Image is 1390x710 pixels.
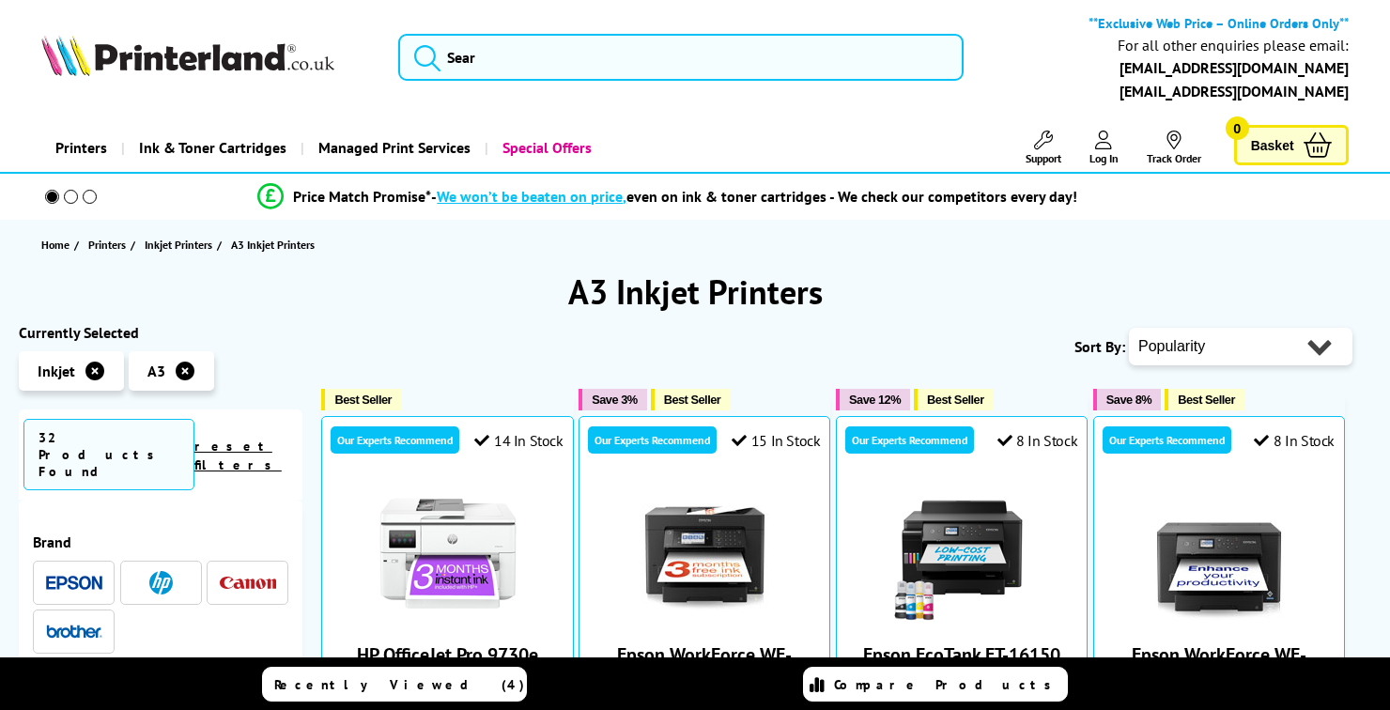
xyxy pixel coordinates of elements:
[88,235,126,255] span: Printers
[1149,483,1290,624] img: Epson WorkForce WF-7310DTW
[634,609,775,627] a: Epson WorkForce WF-7840DTWF
[38,362,75,380] span: Inkjet
[914,389,994,410] button: Best Seller
[41,124,121,172] a: Printers
[845,426,974,454] div: Our Experts Recommend
[194,438,282,473] a: reset filters
[334,393,392,407] span: Best Seller
[46,620,102,643] a: Brother
[849,393,901,407] span: Save 12%
[1093,389,1161,410] button: Save 8%
[132,571,189,594] a: HP
[41,235,74,255] a: Home
[149,571,173,594] img: HP
[274,676,525,693] span: Recently Viewed (4)
[1026,151,1061,165] span: Support
[262,667,527,702] a: Recently Viewed (4)
[19,323,302,342] div: Currently Selected
[1089,131,1119,165] a: Log In
[1089,14,1349,32] b: **Exclusive Web Price – Online Orders Only**
[1234,125,1349,165] a: Basket 0
[664,393,721,407] span: Best Seller
[431,187,1077,206] div: - even on ink & toner cartridges - We check our competitors every day!
[1226,116,1249,140] span: 0
[1120,82,1349,100] a: [EMAIL_ADDRESS][DOMAIN_NAME]
[231,238,315,252] span: A3 Inkjet Printers
[1118,37,1349,54] div: For all other enquiries please email:
[836,389,910,410] button: Save 12%
[1103,426,1231,454] div: Our Experts Recommend
[1089,151,1119,165] span: Log In
[1178,393,1235,407] span: Best Seller
[1254,431,1335,450] div: 8 In Stock
[1132,642,1306,691] a: Epson WorkForce WF-7310DTW
[1074,337,1125,356] span: Sort By:
[1165,389,1244,410] button: Best Seller
[321,389,401,410] button: Best Seller
[617,642,792,691] a: Epson WorkForce WF-7840DTWF
[9,180,1326,213] li: modal_Promise
[927,393,984,407] span: Best Seller
[145,235,212,255] span: Inkjet Printers
[378,609,518,627] a: HP OfficeJet Pro 9730e
[474,431,563,450] div: 14 In Stock
[891,483,1032,624] img: Epson EcoTank ET-16150
[592,393,637,407] span: Save 3%
[378,483,518,624] img: HP OfficeJet Pro 9730e
[834,676,1061,693] span: Compare Products
[1120,58,1349,77] a: [EMAIL_ADDRESS][DOMAIN_NAME]
[1149,609,1290,627] a: Epson WorkForce WF-7310DTW
[891,609,1032,627] a: Epson EcoTank ET-16150
[293,187,431,206] span: Price Match Promise*
[147,362,165,380] span: A3
[301,124,485,172] a: Managed Print Services
[41,35,375,80] a: Printerland Logo
[46,625,102,638] img: Brother
[88,235,131,255] a: Printers
[634,483,775,624] img: Epson WorkForce WF-7840DTWF
[145,235,217,255] a: Inkjet Printers
[139,124,286,172] span: Ink & Toner Cartridges
[33,532,288,551] span: Brand
[1026,131,1061,165] a: Support
[1106,393,1151,407] span: Save 8%
[651,389,731,410] button: Best Seller
[1251,132,1294,158] span: Basket
[579,389,646,410] button: Save 3%
[863,642,1060,667] a: Epson EcoTank ET-16150
[220,577,276,589] img: Canon
[588,426,717,454] div: Our Experts Recommend
[732,431,820,450] div: 15 In Stock
[41,35,334,76] img: Printerland Logo
[398,34,964,81] input: Sear
[46,571,102,594] a: Epson
[220,571,276,594] a: Canon
[485,124,606,172] a: Special Offers
[997,431,1078,450] div: 8 In Stock
[803,667,1068,702] a: Compare Products
[331,426,459,454] div: Our Experts Recommend
[46,576,102,590] img: Epson
[1147,131,1201,165] a: Track Order
[19,270,1371,314] h1: A3 Inkjet Printers
[23,419,194,490] span: 32 Products Found
[121,124,301,172] a: Ink & Toner Cartridges
[357,642,538,667] a: HP OfficeJet Pro 9730e
[437,187,626,206] span: We won’t be beaten on price,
